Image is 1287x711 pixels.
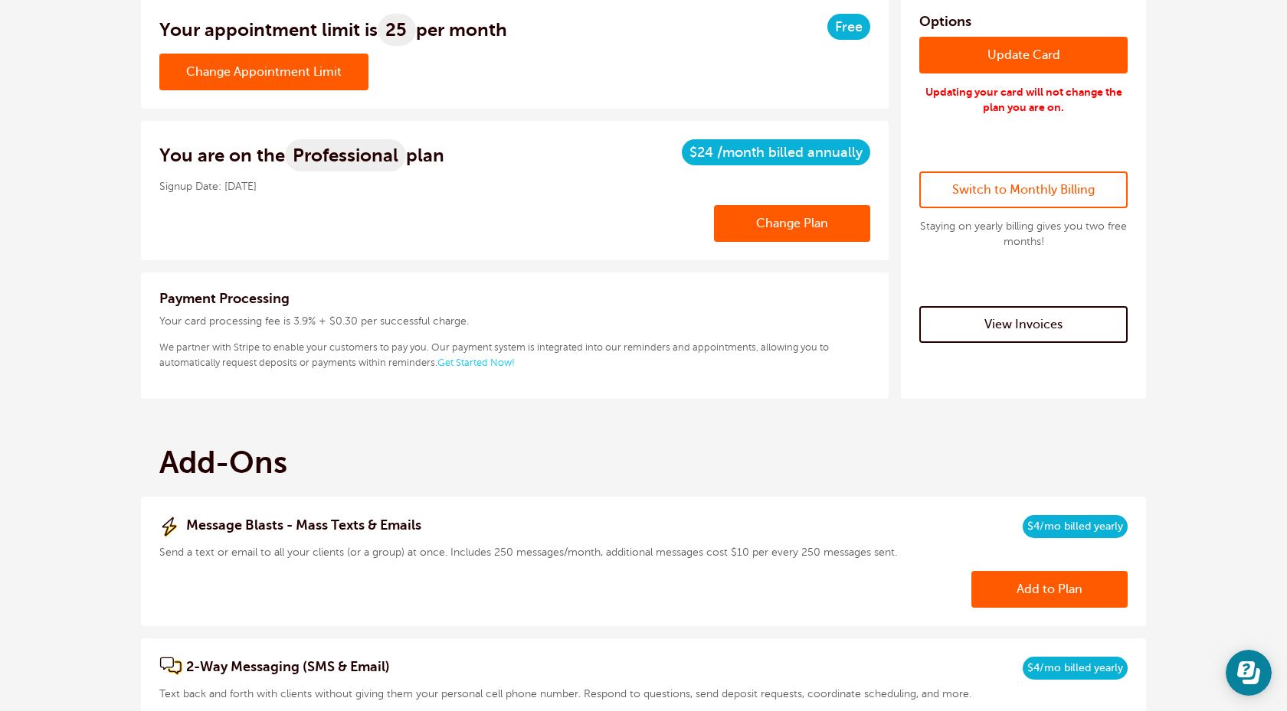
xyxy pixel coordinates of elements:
span: Free [835,19,863,34]
h3: You are on the plan [159,139,444,171]
h4: Options [919,14,1128,29]
a: Change Appointment Limit [159,54,368,90]
span: $4/mo billed yearly [1023,515,1128,538]
span: /month [717,145,765,160]
span: $24 [689,145,713,160]
span: $4/mo billed yearly [1023,657,1128,680]
a: Switch to Monthly Billing [919,171,1128,208]
h3: Your appointment limit is per month [159,14,507,46]
span: 25 [378,14,416,46]
h4: Payment Processing [159,291,870,306]
h3: 2-Way Messaging (SMS & Email) [186,657,1128,676]
p: Your card processing fee is 3.9% + $0.30 per successful charge. [159,314,870,329]
h3: Message Blasts - Mass Texts & Emails [186,516,1128,534]
h2: Add-Ons [141,445,1146,481]
a: Add to Plan [971,571,1128,608]
a: Change Plan [714,205,870,242]
a: Get Started Now! [437,357,515,368]
iframe: Resource center [1226,650,1272,696]
p: Signup Date: [DATE] [159,179,870,194]
p: Staying on yearly billing gives you two free months! [919,219,1128,250]
p: We partner with Stripe to enable your customers to pay you. Our payment system is integrated into... [159,340,870,370]
a: Update Card [919,37,1128,73]
p: Send a text or email to all your clients (or a group) at once. Includes 250 messages/month, addit... [159,545,1128,560]
a: View Invoices [919,306,1128,343]
p: Updating your card will not change the plan you are on. [919,84,1128,115]
p: Text back and forth with clients without giving them your personal cell phone number. Respond to ... [159,687,1128,702]
span: Professional [285,139,406,171]
span: Billed annually [768,145,863,160]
